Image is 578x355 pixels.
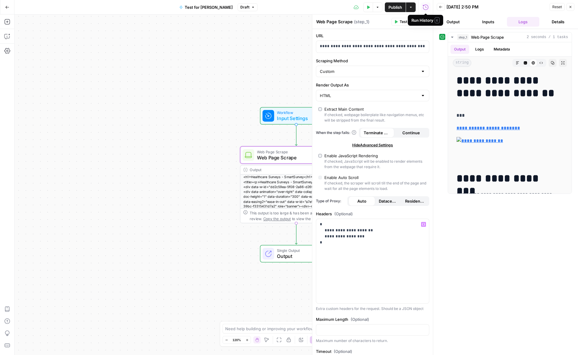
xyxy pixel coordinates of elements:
div: Web Page ScrapeWeb Page ScrapeStep 1Output<h1>Healthcare Surveys - SmartSurvey</h1><div><p>’╗┐</p... [240,146,352,223]
span: (Optional) [351,316,369,322]
span: Auto [357,198,366,204]
span: Output [277,252,317,260]
span: Type of Proxy: [316,198,345,204]
span: string [453,59,471,67]
label: Headers [316,211,429,217]
button: Test [391,18,410,26]
span: Web Page Scrape [257,154,333,161]
g: Edge from step_1 to end [295,223,297,244]
input: Enable Auto ScrollIf checked, the scraper will scroll till the end of the page and wait for all t... [318,176,322,179]
button: Output [450,45,469,54]
span: Reset [552,4,562,10]
div: 2 seconds / 1 tasks [448,42,572,194]
span: 2 seconds / 1 tasks [527,34,568,40]
div: If checked, the scraper will scroll till the end of the page and wait for all the page elements t... [324,181,427,191]
span: Terminate Workflow [364,130,391,136]
div: Single OutputOutputEnd [240,245,352,262]
span: Test [400,19,407,24]
span: Test for [PERSON_NAME] [185,4,233,10]
button: Logs [472,45,488,54]
input: Custom [320,68,418,74]
span: Residential [405,198,424,204]
input: Extract Main ContentIf checked, webpage boilerplate like navigation menus, etc will be stripped f... [318,107,322,111]
div: Run History [411,17,440,23]
span: Workflow [277,110,313,116]
span: Copy the output [263,216,291,220]
label: Scraping Method [316,58,429,64]
div: Enable JavaScript Rendering [324,153,378,159]
button: Metadata [490,45,514,54]
button: Logs [507,17,540,27]
label: Render Output As [316,82,429,88]
span: (Optional) [334,348,352,354]
button: Reset [550,3,565,11]
span: ( step_1 ) [354,19,369,25]
div: Output [250,167,333,173]
input: HTML [320,93,418,99]
textarea: Web Page Scrape [316,19,352,25]
button: Inputs [472,17,505,27]
span: (Optional) [334,211,353,217]
span: Draft [240,5,249,10]
label: URL [316,33,429,39]
button: Test for [PERSON_NAME] [176,2,236,12]
button: Details [542,17,574,27]
button: Publish [385,2,406,12]
span: Web Page Scrape [471,34,504,40]
div: If checked, JavaScript will be enabled to render elements from the webpage that require it. [324,159,427,170]
span: Web Page Scrape [257,149,333,155]
div: Maximum number of characters to return. [316,338,429,344]
div: This output is too large & has been abbreviated for review. to view the full content. [250,210,349,221]
div: WorkflowInput SettingsInputs [240,107,352,125]
g: Edge from start to step_1 [295,125,297,146]
button: Draft [238,3,258,11]
input: Enable JavaScript RenderingIf checked, JavaScript will be enabled to render elements from the web... [318,154,322,158]
span: E [435,17,440,23]
span: Input Settings [277,115,313,122]
span: Publish [388,4,402,10]
button: Datacenter [375,196,402,206]
span: Continue [402,130,420,136]
span: Single Output [277,248,317,253]
label: Timeout [316,348,429,354]
button: Continue [394,128,428,138]
span: Hide Advanced Settings [352,142,393,148]
button: Residential [401,196,428,206]
div: Extra custom headers for the request. Should be a JSON object [316,306,429,311]
span: Datacenter [379,198,398,204]
div: If checked, webpage boilerplate like navigation menus, etc will be stripped from the final result. [324,112,427,123]
button: 2 seconds / 1 tasks [448,32,572,42]
span: step_1 [457,34,469,40]
a: When the step fails: [316,130,356,135]
label: Maximum Length [316,316,429,322]
span: 120% [232,337,241,342]
div: Extract Main Content [324,106,364,112]
button: Output [437,17,469,27]
div: Enable Auto Scroll [324,174,359,181]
